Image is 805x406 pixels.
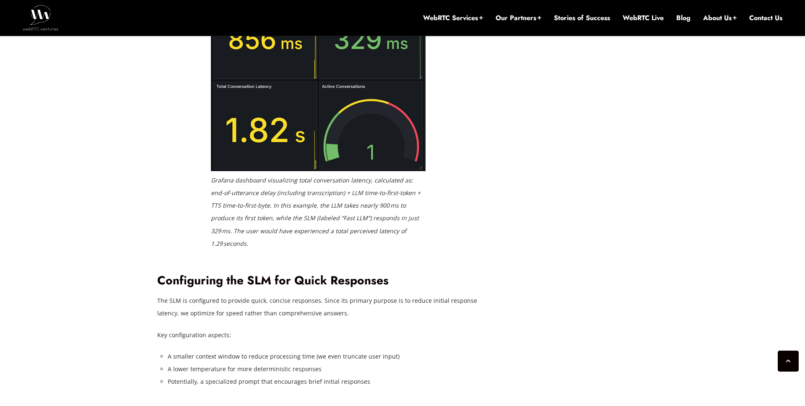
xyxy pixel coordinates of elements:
[703,13,737,23] a: About Us
[168,363,480,375] li: A lower temperature for more deterministic responses
[623,13,664,23] a: WebRTC Live
[423,13,483,23] a: WebRTC Services
[496,13,541,23] a: Our Partners
[168,375,480,388] li: Potentially, a specialized prompt that encourages brief initial responses
[211,176,421,247] em: Grafana dashboard visualizing total conversation latency, calculated as: end-of-utterance delay (...
[157,294,480,320] p: The SLM is configured to provide quick, concise responses. Since its primary purpose is to reduce...
[23,5,58,30] img: WebRTC.ventures
[157,273,480,288] h2: Configuring the SLM for Quick Responses
[168,350,480,363] li: A smaller context window to reduce processing time (we even truncate user input)
[676,13,691,23] a: Blog
[749,13,782,23] a: Contact Us
[554,13,610,23] a: Stories of Success
[157,329,480,341] p: Key configuration aspects:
